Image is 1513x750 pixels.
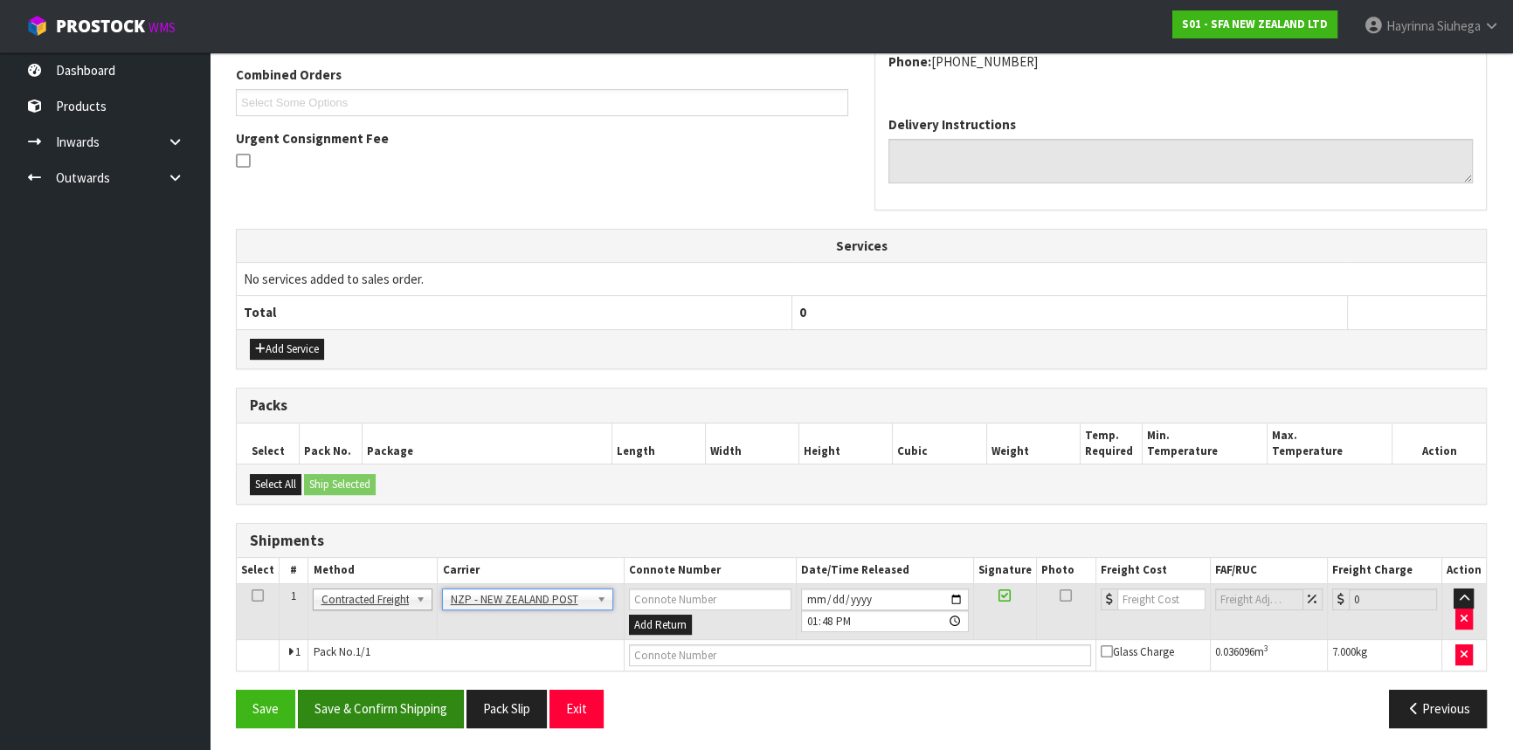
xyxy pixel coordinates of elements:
[362,423,611,464] th: Package
[56,15,145,38] span: ProStock
[1080,423,1143,464] th: Temp. Required
[1182,17,1328,31] strong: S01 - SFA NEW ZEALAND LTD
[1386,17,1434,34] span: Hayrinna
[236,690,295,727] button: Save
[796,558,973,583] th: Date/Time Released
[1215,588,1302,610] input: Freight Adjustment
[466,690,547,727] button: Pack Slip
[1349,588,1437,610] input: Freight Charge
[237,423,300,464] th: Select
[1211,640,1327,671] td: m
[629,588,791,610] input: Connote Number
[624,558,796,583] th: Connote Number
[1101,644,1174,659] span: Glass Charge
[237,558,280,583] th: Select
[888,52,1473,71] address: [PHONE_NUMBER]
[1268,423,1392,464] th: Max. Temperature
[1095,558,1210,583] th: Freight Cost
[250,533,1473,549] h3: Shipments
[438,558,624,583] th: Carrier
[799,304,806,320] span: 0
[450,589,589,610] span: NZP - NEW ZEALAND POST
[291,588,296,603] span: 1
[1392,423,1486,464] th: Action
[1437,17,1481,34] span: Siuhega
[237,230,1486,263] th: Services
[1143,423,1268,464] th: Min. Temperature
[295,644,301,659] span: 1
[1441,558,1486,583] th: Action
[300,423,363,464] th: Pack No.
[250,339,324,360] button: Add Service
[236,129,389,148] label: Urgent Consignment Fee
[308,558,438,583] th: Method
[1332,644,1356,659] span: 7.000
[888,53,931,70] strong: phone
[304,474,376,495] button: Ship Selected
[280,558,308,583] th: #
[549,690,604,727] button: Exit
[237,262,1486,295] td: No services added to sales order.
[237,296,792,329] th: Total
[250,474,301,495] button: Select All
[298,690,464,727] button: Save & Confirm Shipping
[705,423,798,464] th: Width
[1215,644,1254,659] span: 0.036096
[1117,588,1206,610] input: Freight Cost
[1036,558,1095,583] th: Photo
[250,397,1473,414] h3: Packs
[888,115,1016,134] label: Delivery Instructions
[1264,643,1268,654] sup: 3
[986,423,1080,464] th: Weight
[629,644,1091,666] input: Connote Number
[1172,10,1337,38] a: S01 - SFA NEW ZEALAND LTD
[1211,558,1327,583] th: FAF/RUC
[973,558,1036,583] th: Signature
[236,65,342,84] label: Combined Orders
[308,640,624,671] td: Pack No.
[26,15,48,37] img: cube-alt.png
[1389,690,1487,727] button: Previous
[355,644,370,659] span: 1/1
[1327,640,1441,671] td: kg
[611,423,705,464] th: Length
[149,19,176,36] small: WMS
[629,615,692,636] button: Add Return
[321,589,409,610] span: Contracted Freight
[1327,558,1441,583] th: Freight Charge
[893,423,986,464] th: Cubic
[799,423,893,464] th: Height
